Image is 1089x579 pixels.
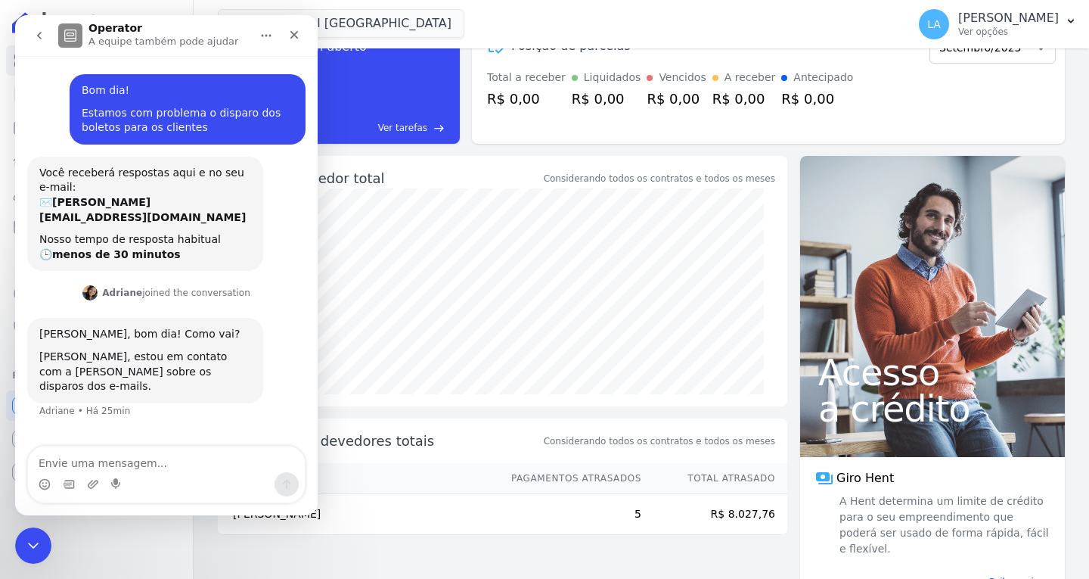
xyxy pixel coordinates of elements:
[13,431,290,457] textarea: Envie uma mensagem...
[907,3,1089,45] button: LA [PERSON_NAME] Ver opções
[6,179,187,209] a: Clientes
[218,463,497,494] th: Nome
[544,172,775,185] div: Considerando todos os contratos e todos os meses
[67,68,278,83] div: Bom dia!
[72,463,84,475] button: Upload do anexo
[12,268,290,303] div: Adriane diz…
[67,270,82,285] img: Profile image for Adriane
[497,494,642,535] td: 5
[24,312,236,327] div: [PERSON_NAME], bom dia! Como vai?
[24,335,236,379] div: [PERSON_NAME], estou em contato com a [PERSON_NAME] sobre os disparos dos e-mails.
[487,70,566,86] div: Total a receber
[6,245,187,275] a: Transferências
[793,70,853,86] div: Antecipado
[54,59,290,129] div: Bom dia!Estamos com problema o disparo dos boletos para os clientes
[265,6,293,33] div: Fechar
[6,79,187,109] a: Contratos
[642,463,787,494] th: Total Atrasado
[544,434,775,448] span: Considerando todos os contratos e todos os meses
[6,212,187,242] a: Minha Carteira
[24,151,236,210] div: Você receberá respostas aqui e no seu e-mail: ✉️
[237,6,265,35] button: Início
[642,494,787,535] td: R$ 8.027,76
[724,70,776,86] div: A receber
[87,271,235,285] div: joined the conversation
[12,366,181,384] div: Plataformas
[487,89,566,109] div: R$ 0,00
[12,142,248,257] div: Você receberá respostas aqui e no seu e-mail:✉️[PERSON_NAME][EMAIL_ADDRESS][DOMAIN_NAME]Nosso tem...
[6,279,187,309] a: Crédito
[259,457,284,481] button: Enviar uma mensagem
[6,112,187,142] a: Parcelas
[659,70,706,86] div: Vencidos
[23,463,36,475] button: Selecionador de Emoji
[958,26,1059,38] p: Ver opções
[6,391,187,421] a: Recebíveis
[15,15,318,515] iframe: Intercom live chat
[24,391,115,400] div: Adriane • Há 25min
[958,11,1059,26] p: [PERSON_NAME]
[927,19,941,30] span: LA
[836,469,894,487] span: Giro Hent
[218,494,497,535] td: [PERSON_NAME]
[251,431,541,451] span: Principais devedores totais
[24,217,236,247] div: Nosso tempo de resposta habitual 🕒
[12,303,290,421] div: Adriane diz…
[6,312,187,342] a: Negativação
[15,528,51,564] iframe: Intercom live chat
[836,493,1050,557] span: A Hent determina um limite de crédito para o seu empreendimento que poderá ser usado de forma ráp...
[378,121,427,135] span: Ver tarefas
[218,9,464,38] button: Residencial [GEOGRAPHIC_DATA]
[12,142,290,269] div: Operator diz…
[96,463,108,475] button: Start recording
[6,145,187,176] a: Lotes
[73,19,223,34] p: A equipe também pode ajudar
[712,89,776,109] div: R$ 0,00
[781,89,853,109] div: R$ 0,00
[6,45,187,76] a: Visão Geral
[48,463,60,475] button: Selecionador de GIF
[647,89,706,109] div: R$ 0,00
[309,121,445,135] a: Ver tarefas east
[67,91,278,120] div: Estamos com problema o disparo dos boletos para os clientes
[24,181,231,208] b: [PERSON_NAME][EMAIL_ADDRESS][DOMAIN_NAME]
[87,272,127,283] b: Adriane
[572,89,641,109] div: R$ 0,00
[6,424,187,454] a: Conta Hent
[584,70,641,86] div: Liquidados
[818,354,1047,391] span: Acesso
[37,233,166,245] b: menos de 30 minutos
[818,391,1047,427] span: a crédito
[251,168,541,188] div: Saldo devedor total
[12,59,290,142] div: Luiz diz…
[433,123,445,134] span: east
[12,303,248,388] div: [PERSON_NAME], bom dia! Como vai?[PERSON_NAME], estou em contato com a [PERSON_NAME] sobre os dis...
[497,463,642,494] th: Pagamentos Atrasados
